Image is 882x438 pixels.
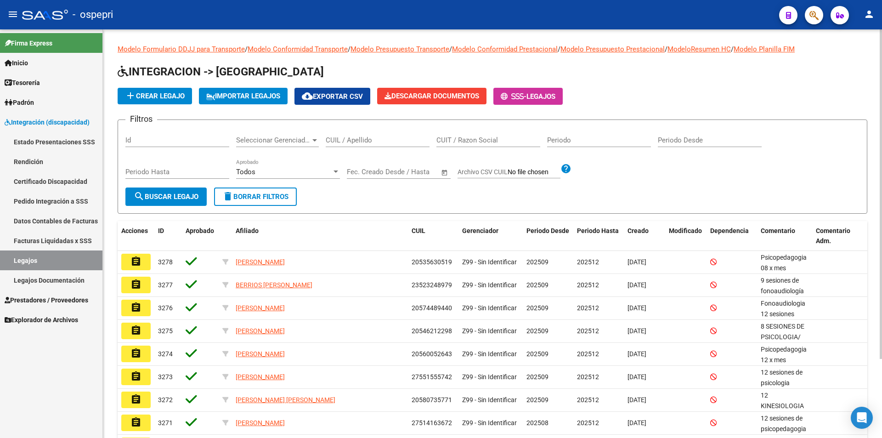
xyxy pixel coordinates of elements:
span: Tesorería [5,78,40,88]
span: 23523248979 [412,281,452,289]
a: Modelo Formulario DDJJ para Transporte [118,45,245,53]
span: Afiliado [236,227,259,234]
span: Creado [628,227,649,234]
mat-icon: assignment [130,302,141,313]
span: - ospepri [73,5,113,25]
mat-icon: help [560,163,571,174]
a: Modelo Planilla FIM [734,45,795,53]
span: [DATE] [628,327,646,335]
mat-icon: cloud_download [302,91,313,102]
span: 202509 [526,396,548,404]
span: 3278 [158,258,173,266]
span: Comentario [761,227,795,234]
span: Periodo Desde [526,227,569,234]
span: Z99 - Sin Identificar [462,258,517,266]
span: 3275 [158,327,173,335]
span: 3276 [158,304,173,312]
span: CUIL [412,227,425,234]
a: ModeloResumen HC [667,45,731,53]
span: Exportar CSV [302,92,363,101]
button: Crear Legajo [118,88,192,104]
datatable-header-cell: Creado [624,221,665,251]
datatable-header-cell: CUIL [408,221,458,251]
span: [DATE] [628,350,646,358]
mat-icon: assignment [130,325,141,336]
span: 27551555742 [412,373,452,381]
span: [DATE] [628,281,646,289]
span: [DATE] [628,304,646,312]
span: [PERSON_NAME] [236,327,285,335]
span: Z99 - Sin Identificar [462,396,517,404]
button: -Legajos [493,88,563,105]
span: Comentario Adm. [816,227,850,245]
span: Z99 - Sin Identificar [462,327,517,335]
datatable-header-cell: Modificado [665,221,707,251]
a: Modelo Presupuesto Transporte [351,45,449,53]
span: Integración (discapacidad) [5,117,90,127]
h3: Filtros [125,113,157,125]
mat-icon: person [864,9,875,20]
span: [DATE] [628,258,646,266]
span: 202509 [526,373,548,381]
span: INTEGRACION -> [GEOGRAPHIC_DATA] [118,65,324,78]
span: - [501,92,526,101]
mat-icon: search [134,191,145,202]
button: Descargar Documentos [377,88,486,104]
mat-icon: delete [222,191,233,202]
mat-icon: assignment [130,417,141,428]
span: Seleccionar Gerenciador [236,136,311,144]
span: 202509 [526,304,548,312]
span: [DATE] [628,373,646,381]
span: Crear Legajo [125,92,185,100]
input: Fecha inicio [347,168,384,176]
datatable-header-cell: Dependencia [707,221,757,251]
span: 20580735771 [412,396,452,404]
span: Z99 - Sin Identificar [462,419,517,427]
datatable-header-cell: Comentario Adm. [812,221,867,251]
span: 20574489440 [412,304,452,312]
datatable-header-cell: Periodo Desde [523,221,573,251]
span: 202512 [577,327,599,335]
span: [PERSON_NAME] [236,350,285,358]
span: Aprobado [186,227,214,234]
datatable-header-cell: Acciones [118,221,154,251]
input: Archivo CSV CUIL [508,168,560,176]
span: 3273 [158,373,173,381]
span: 202512 [577,373,599,381]
span: Fonoaudiologia 12 sesiones septiembre/diciembre 2025 Lic. Castillo Carla [761,300,814,349]
span: 202509 [526,327,548,335]
button: Exportar CSV [294,88,370,105]
span: Z99 - Sin Identificar [462,350,517,358]
button: Open calendar [440,167,450,178]
span: 9 sesiones de fonoaudiología CARDOSO ROMINA/ Sep a dic [761,277,813,315]
span: [PERSON_NAME] [236,373,285,381]
span: 202512 [577,350,599,358]
mat-icon: assignment [130,394,141,405]
datatable-header-cell: ID [154,221,182,251]
span: 3274 [158,350,173,358]
span: Dependencia [710,227,749,234]
span: Psicopedagogia 12 x mes septiembre/diciembre2025 Lic. Bustos Juliana [761,346,814,395]
span: Firma Express [5,38,52,48]
span: Legajos [526,92,555,101]
span: Explorador de Archivos [5,315,78,325]
span: Archivo CSV CUIL [458,168,508,176]
mat-icon: assignment [130,256,141,267]
span: Periodo Hasta [577,227,619,234]
mat-icon: add [125,90,136,101]
datatable-header-cell: Afiliado [232,221,408,251]
span: Todos [236,168,255,176]
span: Descargar Documentos [384,92,479,100]
datatable-header-cell: Gerenciador [458,221,523,251]
span: 202509 [526,350,548,358]
datatable-header-cell: Comentario [757,221,812,251]
span: Modificado [669,227,702,234]
input: Fecha fin [392,168,437,176]
span: [PERSON_NAME] [PERSON_NAME] [236,396,335,404]
a: Modelo Presupuesto Prestacional [560,45,665,53]
span: 202509 [526,281,548,289]
span: 202512 [577,304,599,312]
span: 20535630519 [412,258,452,266]
button: Borrar Filtros [214,188,297,206]
span: Gerenciador [462,227,498,234]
